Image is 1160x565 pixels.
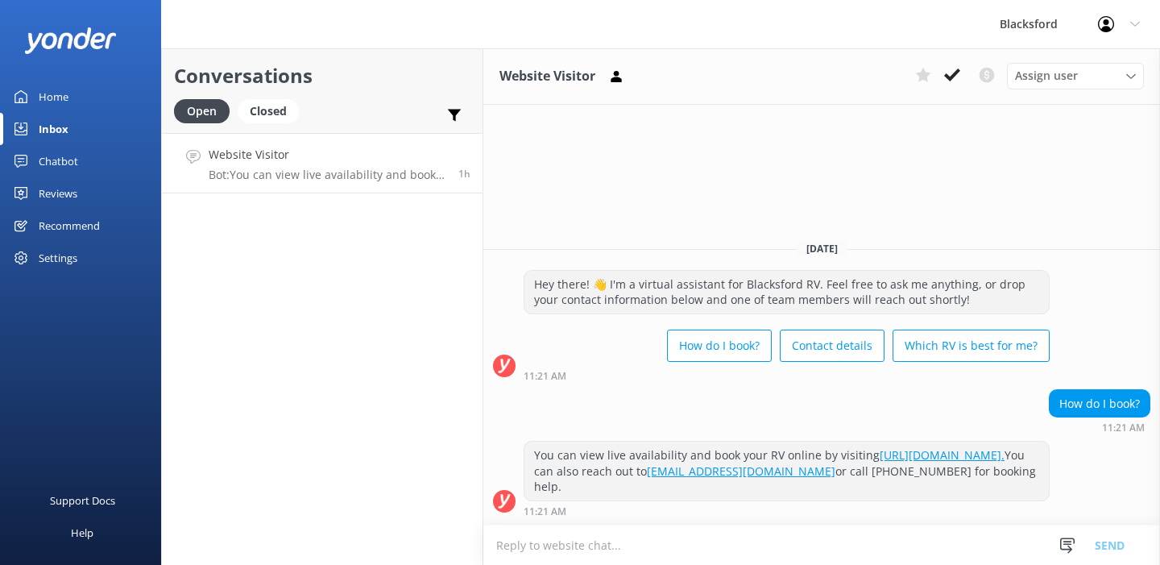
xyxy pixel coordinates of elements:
[50,484,115,517] div: Support Docs
[162,133,483,193] a: Website VisitorBot:You can view live availability and book your RV online by visiting [URL][DOMAI...
[880,447,1005,463] a: [URL][DOMAIN_NAME].
[667,330,772,362] button: How do I book?
[524,505,1050,517] div: Sep 19 2025 11:21am (UTC -06:00) America/Chihuahua
[174,60,470,91] h2: Conversations
[1050,390,1150,418] div: How do I book?
[1015,67,1078,85] span: Assign user
[71,517,93,549] div: Help
[238,102,307,119] a: Closed
[238,99,299,123] div: Closed
[39,81,68,113] div: Home
[647,463,835,479] a: [EMAIL_ADDRESS][DOMAIN_NAME]
[39,242,77,274] div: Settings
[499,66,595,87] h3: Website Visitor
[524,507,566,517] strong: 11:21 AM
[524,370,1050,381] div: Sep 19 2025 11:21am (UTC -06:00) America/Chihuahua
[1049,422,1150,433] div: Sep 19 2025 11:21am (UTC -06:00) America/Chihuahua
[524,372,566,381] strong: 11:21 AM
[209,146,446,164] h4: Website Visitor
[524,271,1049,314] div: Hey there! 👋 I'm a virtual assistant for Blacksford RV. Feel free to ask me anything, or drop you...
[24,27,117,54] img: yonder-white-logo.png
[209,168,446,182] p: Bot: You can view live availability and book your RV online by visiting [URL][DOMAIN_NAME]. You c...
[524,442,1049,501] div: You can view live availability and book your RV online by visiting You can also reach out to or c...
[1102,423,1145,433] strong: 11:21 AM
[39,145,78,177] div: Chatbot
[780,330,884,362] button: Contact details
[458,167,470,181] span: Sep 19 2025 11:21am (UTC -06:00) America/Chihuahua
[39,210,100,242] div: Recommend
[39,177,77,210] div: Reviews
[174,102,238,119] a: Open
[39,113,68,145] div: Inbox
[174,99,230,123] div: Open
[893,330,1050,362] button: Which RV is best for me?
[797,242,847,255] span: [DATE]
[1007,63,1144,89] div: Assign User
